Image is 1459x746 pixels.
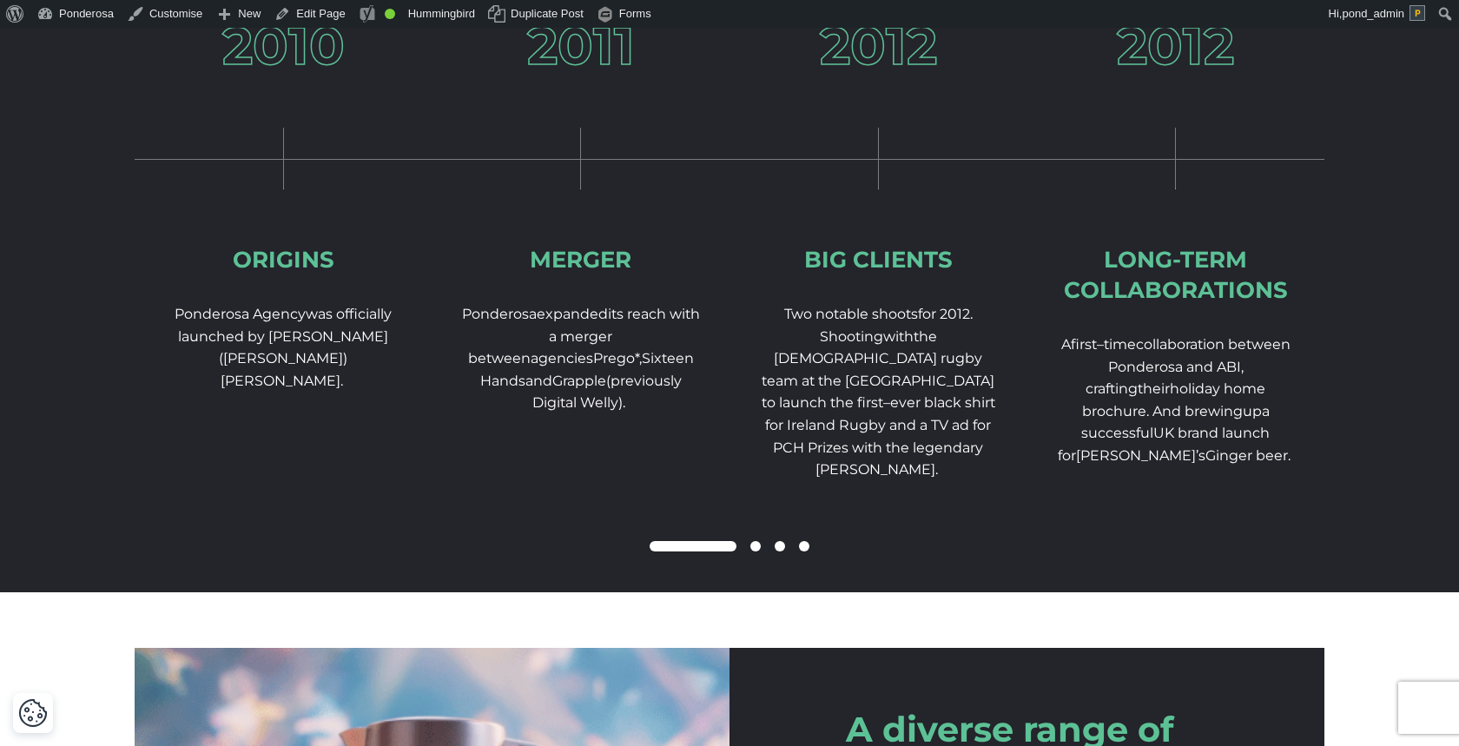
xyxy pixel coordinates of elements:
span: agencies [531,350,593,366]
span: was officially launched by [PERSON_NAME] ([PERSON_NAME]) [PERSON_NAME]. [178,306,392,389]
span: ir [1161,380,1170,397]
span: Shooting [820,328,883,345]
span: th [1138,380,1152,397]
div: Good [385,9,395,19]
button: Cookie Settings [18,698,48,728]
span: – [883,394,890,411]
span: A [1152,403,1162,419]
span: Prego* [593,350,639,366]
span: ith [895,328,914,345]
h3: 2010 [222,20,345,72]
div: Merger [530,245,631,275]
h3: 2012 [820,20,937,72]
span: ed [590,306,608,322]
span: Sixteen Hands [480,350,694,389]
span: , [1241,359,1244,375]
span: Ponderosa Agency [175,306,306,322]
span: – [1097,336,1104,353]
span: (previously Digital Welly). [532,373,682,412]
span: . [1146,403,1149,419]
h3: 2012 [1117,20,1234,72]
h3: 2011 [527,20,635,72]
span: Ginger beer. [1205,447,1291,464]
span: e [1152,380,1161,397]
span: UK brand launch for [1058,425,1271,464]
span: expand [537,306,590,322]
span: time [1104,336,1136,353]
span: holiday home brochure [1082,380,1266,419]
span: pond_admin [1342,7,1404,20]
span: w [883,328,895,345]
span: up [1243,403,1262,419]
span: and [525,373,552,389]
span: collaboration between Ponderosa and ABI [1108,336,1291,375]
span: for 2012. [918,306,973,322]
span: first [1071,336,1097,353]
div: Origins [233,245,334,275]
span: Grapple [552,373,606,389]
span: ing [1115,380,1138,397]
div: Big Clients [804,245,953,275]
span: craft [1086,380,1115,397]
span: ever black shirt for Ireland Rugby and a TV ad for PCH Prizes with the legendary [PERSON_NAME]. [765,394,995,478]
span: , [639,350,642,366]
span: [PERSON_NAME]’s [1076,447,1205,464]
span: A [1061,336,1071,353]
span: Ponderosa [462,306,537,322]
span: Two notable shoots [784,306,918,322]
div: Long-term collaborations [1055,245,1297,306]
span: its reach with a merger between [468,306,700,366]
img: Revisit consent button [18,698,48,728]
span: nd brew [1162,403,1220,419]
span: ing [1220,403,1243,419]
